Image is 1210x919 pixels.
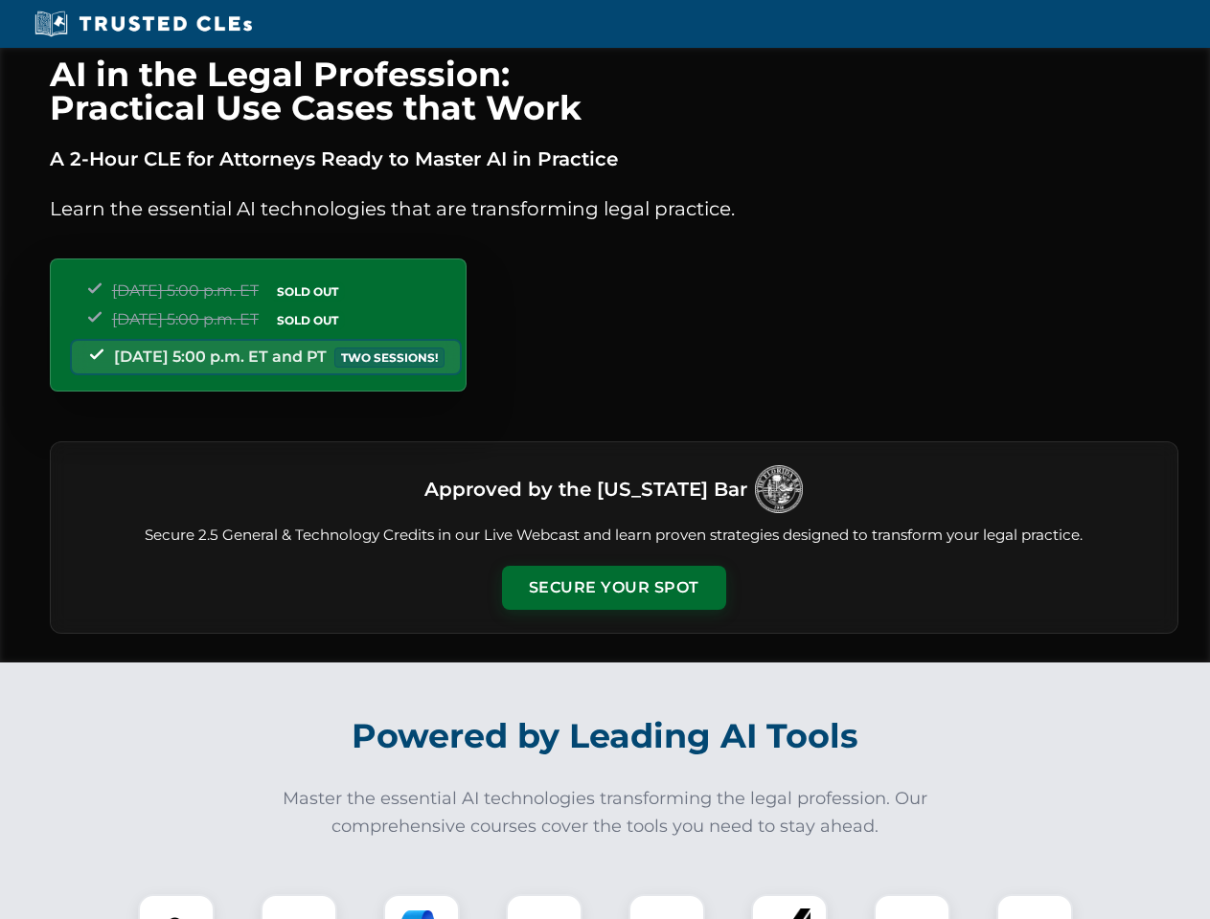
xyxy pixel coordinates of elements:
img: Trusted CLEs [29,10,258,38]
span: SOLD OUT [270,310,345,330]
span: [DATE] 5:00 p.m. ET [112,281,259,300]
h2: Powered by Leading AI Tools [75,703,1136,770]
span: [DATE] 5:00 p.m. ET [112,310,259,328]
span: SOLD OUT [270,281,345,302]
h1: AI in the Legal Profession: Practical Use Cases that Work [50,57,1178,124]
p: Secure 2.5 General & Technology Credits in our Live Webcast and learn proven strategies designed ... [74,525,1154,547]
h3: Approved by the [US_STATE] Bar [424,472,747,506]
button: Secure Your Spot [502,566,726,610]
img: Logo [755,465,803,513]
p: Master the essential AI technologies transforming the legal profession. Our comprehensive courses... [270,785,941,841]
p: A 2-Hour CLE for Attorneys Ready to Master AI in Practice [50,144,1178,174]
p: Learn the essential AI technologies that are transforming legal practice. [50,193,1178,224]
